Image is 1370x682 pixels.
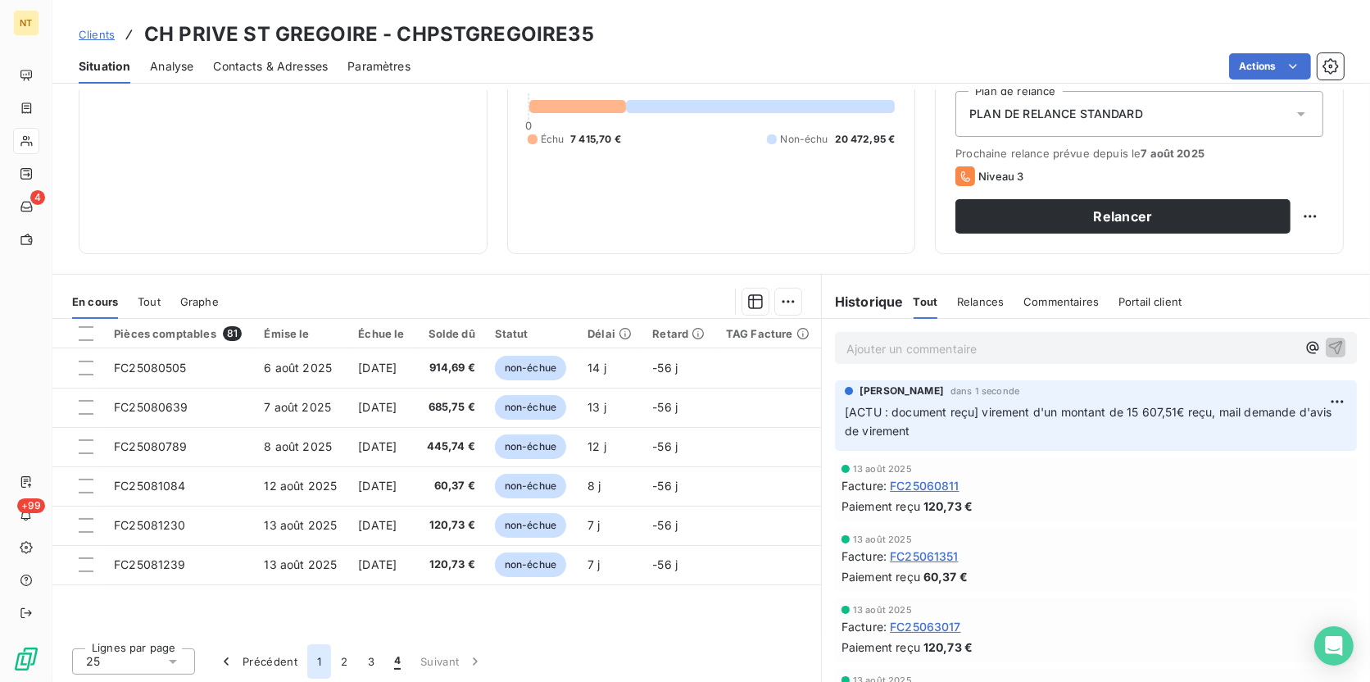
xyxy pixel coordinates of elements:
[842,618,887,635] span: Facture :
[384,644,411,679] button: 4
[264,518,337,532] span: 13 août 2025
[845,405,1336,438] span: [ACTU : document reçu] virement d'un montant de 15 607,51€ reçu, mail demande d'avis de virement
[114,361,187,375] span: FC25080505
[950,386,1019,396] span: dans 1 seconde
[853,605,912,615] span: 13 août 2025
[358,644,384,679] button: 3
[652,361,678,375] span: -56 j
[860,384,944,398] span: [PERSON_NAME]
[541,132,565,147] span: Échu
[570,132,621,147] span: 7 415,70 €
[495,513,566,538] span: non-échue
[264,400,331,414] span: 7 août 2025
[890,548,959,565] span: FC25061351
[587,557,600,571] span: 7 j
[223,326,242,341] span: 81
[358,439,397,453] span: [DATE]
[331,644,357,679] button: 2
[890,618,961,635] span: FC25063017
[842,548,887,565] span: Facture :
[264,557,337,571] span: 13 août 2025
[13,10,39,36] div: NT
[264,439,332,453] span: 8 août 2025
[213,58,328,75] span: Contacts & Adresses
[835,132,896,147] span: 20 472,95 €
[411,644,493,679] button: Suivant
[1118,295,1182,308] span: Portail client
[358,557,397,571] span: [DATE]
[914,295,938,308] span: Tout
[114,557,186,571] span: FC25081239
[726,327,811,340] div: TAG Facture
[587,327,633,340] div: Délai
[425,557,475,573] span: 120,73 €
[853,464,912,474] span: 13 août 2025
[1229,53,1311,80] button: Actions
[30,190,45,205] span: 4
[17,498,45,513] span: +99
[264,479,337,493] span: 12 août 2025
[86,653,100,670] span: 25
[587,518,600,532] span: 7 j
[652,557,678,571] span: -56 j
[652,479,678,493] span: -56 j
[587,439,606,453] span: 12 j
[13,193,39,220] a: 4
[150,58,193,75] span: Analyse
[425,439,475,455] span: 445,74 €
[358,400,397,414] span: [DATE]
[652,518,678,532] span: -56 j
[358,479,397,493] span: [DATE]
[525,119,532,132] span: 0
[394,653,401,670] span: 4
[264,361,332,375] span: 6 août 2025
[495,552,566,577] span: non-échue
[138,295,161,308] span: Tout
[208,644,307,679] button: Précédent
[923,639,973,656] span: 120,73 €
[587,479,601,493] span: 8 j
[1314,626,1354,666] div: Open Intercom Messenger
[923,498,973,515] span: 120,73 €
[425,360,475,376] span: 914,69 €
[114,326,244,341] div: Pièces comptables
[652,327,706,340] div: Retard
[425,478,475,494] span: 60,37 €
[425,327,475,340] div: Solde dû
[923,568,968,585] span: 60,37 €
[587,361,606,375] span: 14 j
[780,132,828,147] span: Non-échu
[114,400,188,414] span: FC25080639
[347,58,411,75] span: Paramètres
[652,400,678,414] span: -56 j
[264,327,338,340] div: Émise le
[425,517,475,534] span: 120,73 €
[79,28,115,41] span: Clients
[358,518,397,532] span: [DATE]
[358,361,397,375] span: [DATE]
[79,26,115,43] a: Clients
[72,295,118,308] span: En cours
[969,106,1143,122] span: PLAN DE RELANCE STANDARD
[79,58,130,75] span: Situation
[495,356,566,380] span: non-échue
[978,170,1023,183] span: Niveau 3
[180,295,219,308] span: Graphe
[307,644,331,679] button: 1
[425,399,475,416] span: 685,75 €
[957,295,1004,308] span: Relances
[955,147,1323,160] span: Prochaine relance prévue depuis le
[842,568,920,585] span: Paiement reçu
[358,327,406,340] div: Échue le
[822,292,904,311] h6: Historique
[144,20,594,49] h3: CH PRIVE ST GREGOIRE - CHPSTGREGOIRE35
[114,439,188,453] span: FC25080789
[652,439,678,453] span: -56 j
[1141,147,1204,160] span: 7 août 2025
[495,395,566,420] span: non-échue
[587,400,606,414] span: 13 j
[114,479,186,493] span: FC25081084
[955,199,1291,234] button: Relancer
[114,518,186,532] span: FC25081230
[890,477,959,494] span: FC25060811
